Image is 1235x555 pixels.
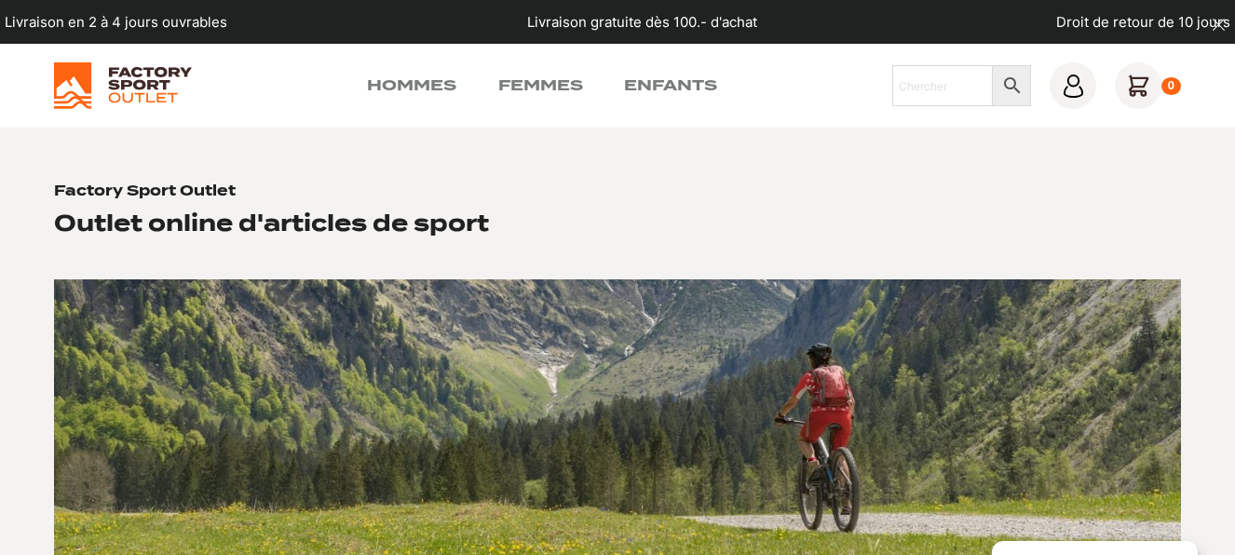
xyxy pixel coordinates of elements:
[527,12,757,33] p: Livraison gratuite dès 100.- d'achat
[892,65,993,106] input: Chercher
[498,74,583,97] a: Femmes
[54,210,489,238] h2: Outlet online d'articles de sport
[5,12,227,33] p: Livraison en 2 à 4 jours ouvrables
[1161,77,1181,96] div: 0
[54,62,191,109] img: Factory Sport Outlet
[1202,9,1235,42] button: dismiss
[367,74,456,97] a: Hommes
[1056,12,1230,33] p: Droit de retour de 10 jours
[54,183,236,200] h1: Factory Sport Outlet
[624,74,717,97] a: Enfants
